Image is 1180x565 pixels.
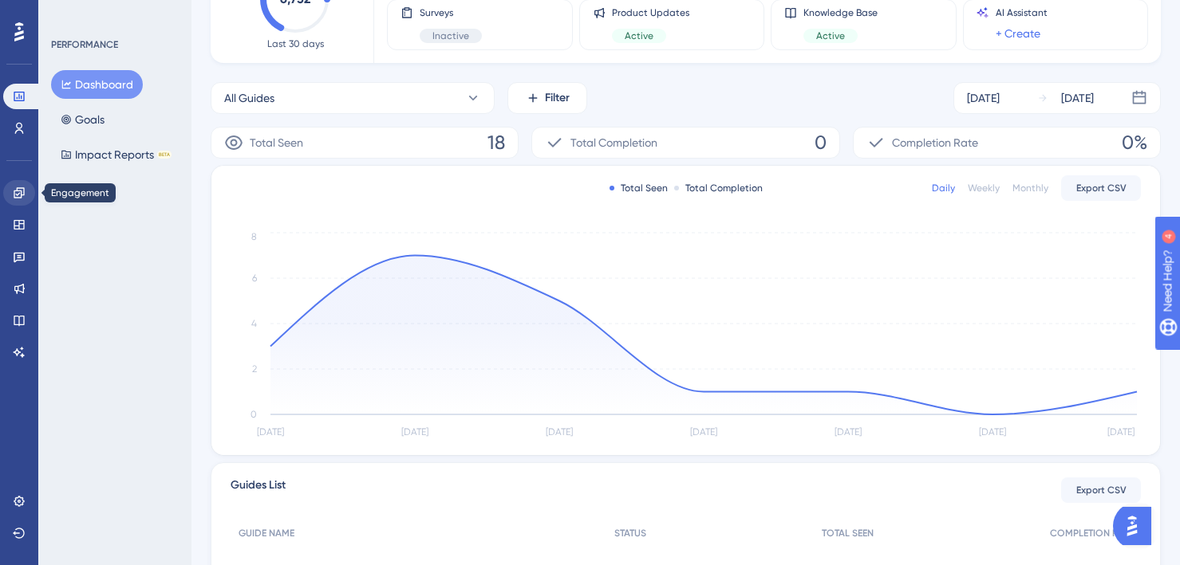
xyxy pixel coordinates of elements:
tspan: 0 [251,409,257,420]
tspan: [DATE] [401,426,428,437]
div: Total Completion [674,182,763,194]
div: [DATE] [1061,88,1094,108]
span: Total Seen [250,133,303,152]
tspan: [DATE] [690,426,717,437]
div: Daily [932,182,955,194]
span: GUIDE NAME [239,527,294,539]
span: COMPLETION RATE [1050,527,1133,539]
tspan: 8 [251,231,257,242]
tspan: 2 [252,363,257,375]
button: Impact ReportsBETA [51,140,181,169]
span: Active [816,29,845,42]
span: Product Updates [612,6,689,19]
span: Active [625,29,653,42]
button: Filter [507,82,587,114]
span: Completion Rate [892,133,978,152]
span: All Guides [224,88,274,108]
span: 18 [487,130,505,155]
span: 0% [1122,130,1147,155]
tspan: 4 [251,318,257,329]
span: Filter [545,88,570,108]
span: TOTAL SEEN [822,527,874,539]
span: Export CSV [1076,484,1127,496]
iframe: UserGuiding AI Assistant Launcher [1113,502,1161,550]
button: All Guides [211,82,495,114]
tspan: [DATE] [1107,426,1135,437]
tspan: 6 [252,273,257,284]
span: Guides List [231,476,286,504]
button: Export CSV [1061,477,1141,503]
tspan: [DATE] [835,426,862,437]
tspan: [DATE] [257,426,284,437]
div: BETA [157,151,172,159]
span: STATUS [614,527,646,539]
div: [DATE] [967,88,1000,108]
div: Weekly [968,182,1000,194]
span: Total Completion [570,133,657,152]
button: Goals [51,105,114,134]
div: Total Seen [610,182,668,194]
span: Last 30 days [267,37,324,50]
a: + Create [996,24,1040,43]
button: Dashboard [51,70,143,99]
tspan: [DATE] [979,426,1006,437]
span: AI Assistant [996,6,1048,19]
span: Need Help? [37,4,100,23]
span: Export CSV [1076,182,1127,194]
span: Knowledge Base [803,6,878,19]
tspan: [DATE] [546,426,573,437]
div: Monthly [1012,182,1048,194]
span: 0 [815,130,827,155]
span: Surveys [420,6,482,19]
div: 4 [111,8,116,21]
button: Export CSV [1061,175,1141,201]
span: Inactive [432,29,469,42]
div: PERFORMANCE [51,38,118,51]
